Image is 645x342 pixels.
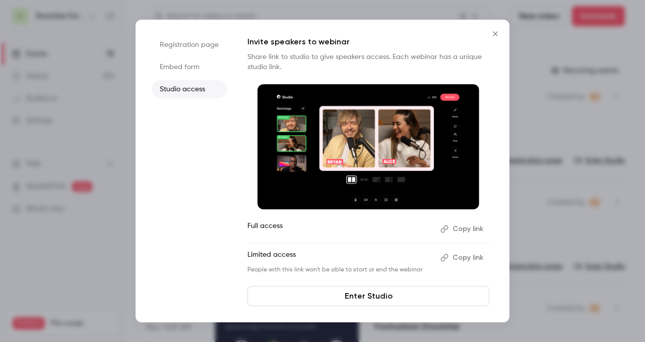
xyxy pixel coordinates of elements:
p: Invite speakers to webinar [247,36,489,48]
button: Copy link [436,250,489,266]
p: Share link to studio to give speakers access. Each webinar has a unique studio link. [247,52,489,72]
li: Embed form [152,58,227,76]
li: Studio access [152,80,227,98]
a: Enter Studio [247,286,489,306]
button: Copy link [436,221,489,237]
p: Full access [247,221,432,237]
li: Registration page [152,36,227,54]
img: Invite speakers to webinar [257,84,479,209]
p: People with this link won't be able to start or end the webinar [247,266,432,274]
button: Close [485,24,505,44]
p: Limited access [247,250,432,266]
